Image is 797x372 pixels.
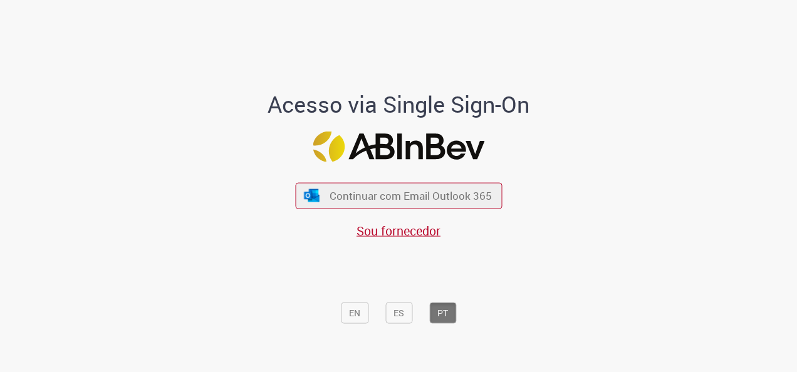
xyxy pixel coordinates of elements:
[341,302,368,323] button: EN
[225,91,573,116] h1: Acesso via Single Sign-On
[330,189,492,203] span: Continuar com Email Outlook 365
[295,183,502,209] button: ícone Azure/Microsoft 360 Continuar com Email Outlook 365
[429,302,456,323] button: PT
[385,302,412,323] button: ES
[313,132,484,162] img: Logo ABInBev
[357,222,440,239] a: Sou fornecedor
[303,189,321,202] img: ícone Azure/Microsoft 360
